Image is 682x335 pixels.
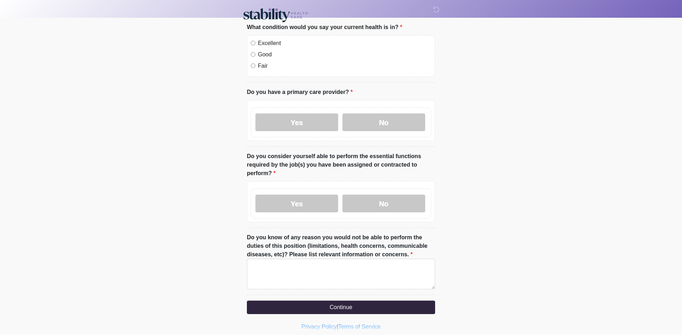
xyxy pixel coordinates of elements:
[251,63,255,68] input: Fair
[255,195,338,212] label: Yes
[240,5,311,23] img: Stability Healthcare Logo
[338,324,380,330] a: Terms of Service
[342,113,425,131] label: No
[258,50,431,59] label: Good
[251,41,255,45] input: Excellent
[247,233,435,259] label: Do you know of any reason you would not be able to perform the duties of this position (limitatio...
[258,62,431,70] label: Fair
[258,39,431,48] label: Excellent
[302,324,337,330] a: Privacy Policy
[337,324,338,330] a: |
[342,195,425,212] label: No
[255,113,338,131] label: Yes
[247,88,353,96] label: Do you have a primary care provider?
[247,301,435,314] button: Continue
[251,52,255,57] input: Good
[247,152,435,178] label: Do you consider yourself able to perform the essential functions required by the job(s) you have ...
